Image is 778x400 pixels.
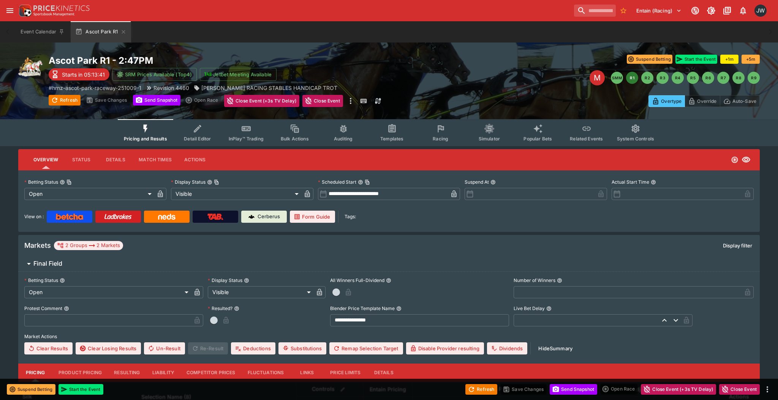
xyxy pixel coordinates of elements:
[656,72,669,84] button: R3
[590,70,605,85] div: Edit Meeting
[214,180,219,185] button: Copy To Clipboard
[258,213,280,220] p: Cerberus
[330,277,384,283] p: All Winners Full-Dividend
[49,84,141,92] p: Copy To Clipboard
[617,136,654,142] span: System Controls
[171,188,301,200] div: Visible
[231,342,275,354] button: Deductions
[24,211,44,223] label: View on :
[24,277,58,283] p: Betting Status
[59,384,103,395] button: Start the Event
[672,72,684,84] button: R4
[104,214,132,220] img: Ladbrokes
[574,5,616,17] input: search
[208,286,313,298] div: Visible
[278,342,326,354] button: Substitutions
[224,95,299,107] button: Close Event (+3s TV Delay)
[302,95,343,107] button: Close Event
[651,180,656,185] button: Actual Start Time
[720,55,738,64] button: +1m
[570,136,603,142] span: Related Events
[204,71,212,78] img: jetbet-logo.svg
[108,364,146,382] button: Resulting
[27,151,64,169] button: Overview
[611,72,623,84] button: SMM
[330,305,395,312] p: Blender Price Template Name
[534,342,577,354] button: HideSummary
[183,95,221,106] div: split button
[112,68,197,81] button: SRM Prices Available (Top4)
[290,364,324,382] button: Links
[24,188,154,200] div: Open
[661,97,682,105] p: Overtype
[752,2,769,19] button: Jayden Wyke
[146,364,180,382] button: Liability
[49,95,81,106] button: Refresh
[201,84,337,92] p: [PERSON_NAME] RACING STABLES HANDICAP TROT
[248,214,255,220] img: Cerberus
[118,119,660,146] div: Event type filters
[24,331,754,342] label: Market Actions
[465,384,497,395] button: Refresh
[386,278,391,283] button: All Winners Full-Dividend
[685,95,720,107] button: Override
[688,4,702,17] button: Connected to PK
[71,21,131,43] button: Ascot Park R1
[763,385,772,394] button: more
[208,305,232,312] p: Resulted?
[207,180,212,185] button: Display StatusCopy To Clipboard
[627,55,672,64] button: Suspend Betting
[748,72,760,84] button: R9
[241,211,287,223] a: Cerberus
[7,384,55,395] button: Suspend Betting
[153,84,189,92] p: Revision 4460
[600,384,638,394] div: split button
[194,84,337,92] div: ROBERT WILSON RACING STABLES HANDICAP TROT
[16,21,69,43] button: Event Calendar
[64,306,69,311] button: Protest Comment
[229,136,264,142] span: InPlay™ Trading
[334,136,353,142] span: Auditing
[24,305,62,312] p: Protest Comment
[18,55,43,79] img: harness_racing.png
[641,384,716,395] button: Close Event (+3s TV Delay)
[60,278,65,283] button: Betting Status
[124,136,167,142] span: Pricing and Results
[479,136,500,142] span: Simulator
[184,136,211,142] span: Detail Editor
[171,179,206,185] p: Display Status
[617,5,629,17] button: No Bookmarks
[742,155,751,164] svg: Visible
[718,239,757,252] button: Display filter
[33,13,74,16] img: Sportsbook Management
[98,151,133,169] button: Details
[200,68,277,81] button: Jetbet Meeting Available
[188,342,228,354] span: Re-Result
[24,179,58,185] p: Betting Status
[66,180,72,185] button: Copy To Clipboard
[523,136,552,142] span: Popular Bets
[329,342,403,354] button: Remap Selection Target
[178,151,212,169] button: Actions
[632,5,686,17] button: Select Tenant
[345,211,356,223] label: Tags:
[144,342,185,354] button: Un-Result
[641,72,653,84] button: R2
[648,95,760,107] div: Start From
[358,180,363,185] button: Scheduled StartCopy To Clipboard
[675,55,717,64] button: Start the Event
[76,342,141,354] button: Clear Losing Results
[514,277,555,283] p: Number of Winners
[367,364,401,382] button: Details
[57,241,120,250] div: 2 Groups 2 Markets
[720,4,734,17] button: Documentation
[346,95,355,107] button: more
[33,260,62,268] h6: Final Field
[158,214,175,220] img: Neds
[52,364,108,382] button: Product Pricing
[626,72,638,84] button: R1
[490,180,496,185] button: Suspend At
[18,364,52,382] button: Pricing
[64,151,98,169] button: Status
[324,364,367,382] button: Price Limits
